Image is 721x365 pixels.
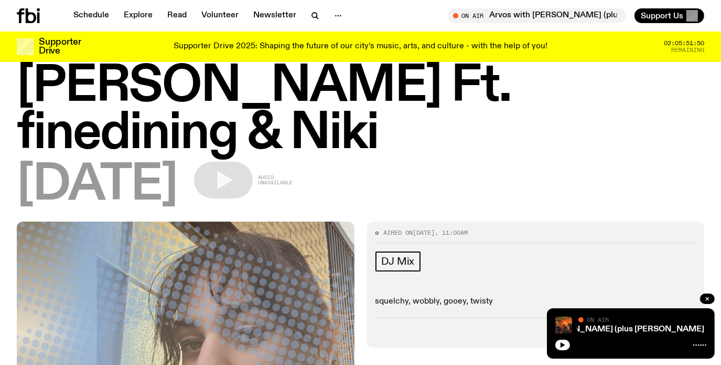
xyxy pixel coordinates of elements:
[664,40,704,46] span: 02:05:51:50
[634,8,704,23] button: Support Us
[174,42,547,51] p: Supporter Drive 2025: Shaping the future of our city’s music, arts, and culture - with the help o...
[161,8,193,23] a: Read
[17,16,704,158] h1: Sunset With [PERSON_NAME] Ft. finedining & Niki
[17,162,177,209] span: [DATE]
[671,47,704,53] span: Remaining
[435,228,468,237] span: , 11:00am
[382,256,415,267] span: DJ Mix
[247,8,303,23] a: Newsletter
[448,8,626,23] button: On AirArvos with [PERSON_NAME] (plus [PERSON_NAME] from 5pm!)
[117,8,159,23] a: Explore
[384,228,413,237] span: Aired on
[375,297,696,307] p: squelchy, wobbly, gooey, twisty
[641,11,683,20] span: Support Us
[413,228,435,237] span: [DATE]
[67,8,115,23] a: Schedule
[375,252,421,272] a: DJ Mix
[587,316,609,323] span: On Air
[258,175,293,185] span: Audio unavailable
[195,8,245,23] a: Volunteer
[39,38,81,56] h3: Supporter Drive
